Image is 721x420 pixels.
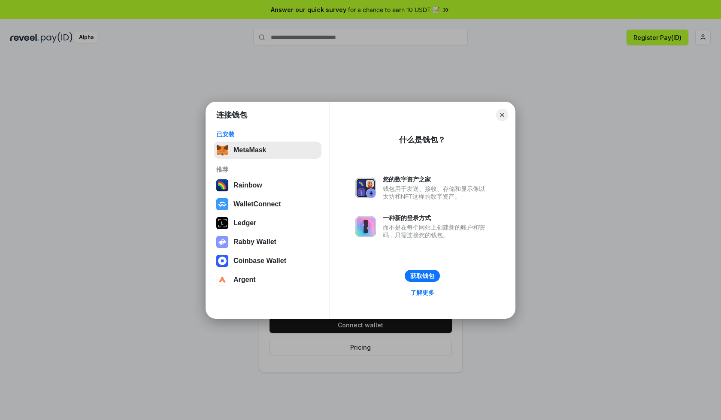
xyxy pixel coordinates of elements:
[233,257,286,265] div: Coinbase Wallet
[214,177,321,194] button: Rainbow
[216,179,228,191] img: svg+xml,%3Csvg%20width%3D%22120%22%20height%3D%22120%22%20viewBox%3D%220%200%20120%20120%22%20fil...
[216,217,228,229] img: svg+xml,%3Csvg%20xmlns%3D%22http%3A%2F%2Fwww.w3.org%2F2000%2Fsvg%22%20width%3D%2228%22%20height%3...
[233,146,266,154] div: MetaMask
[214,252,321,269] button: Coinbase Wallet
[496,109,508,121] button: Close
[405,270,440,282] button: 获取钱包
[233,238,276,246] div: Rabby Wallet
[405,287,439,298] a: 了解更多
[216,198,228,210] img: svg+xml,%3Csvg%20width%3D%2228%22%20height%3D%2228%22%20viewBox%3D%220%200%2028%2028%22%20fill%3D...
[214,142,321,159] button: MetaMask
[216,110,247,120] h1: 连接钱包
[399,135,445,145] div: 什么是钱包？
[383,214,489,222] div: 一种新的登录方式
[216,166,319,173] div: 推荐
[383,175,489,183] div: 您的数字资产之家
[355,178,376,198] img: svg+xml,%3Csvg%20xmlns%3D%22http%3A%2F%2Fwww.w3.org%2F2000%2Fsvg%22%20fill%3D%22none%22%20viewBox...
[355,216,376,237] img: svg+xml,%3Csvg%20xmlns%3D%22http%3A%2F%2Fwww.w3.org%2F2000%2Fsvg%22%20fill%3D%22none%22%20viewBox...
[216,144,228,156] img: svg+xml,%3Csvg%20fill%3D%22none%22%20height%3D%2233%22%20viewBox%3D%220%200%2035%2033%22%20width%...
[216,274,228,286] img: svg+xml,%3Csvg%20width%3D%2228%22%20height%3D%2228%22%20viewBox%3D%220%200%2028%2028%22%20fill%3D...
[216,130,319,138] div: 已安装
[214,233,321,251] button: Rabby Wallet
[233,181,262,189] div: Rainbow
[233,276,256,284] div: Argent
[383,185,489,200] div: 钱包用于发送、接收、存储和显示像以太坊和NFT这样的数字资产。
[383,224,489,239] div: 而不是在每个网站上创建新的账户和密码，只需连接您的钱包。
[214,196,321,213] button: WalletConnect
[410,272,434,280] div: 获取钱包
[214,271,321,288] button: Argent
[233,219,256,227] div: Ledger
[216,236,228,248] img: svg+xml,%3Csvg%20xmlns%3D%22http%3A%2F%2Fwww.w3.org%2F2000%2Fsvg%22%20fill%3D%22none%22%20viewBox...
[214,215,321,232] button: Ledger
[233,200,281,208] div: WalletConnect
[216,255,228,267] img: svg+xml,%3Csvg%20width%3D%2228%22%20height%3D%2228%22%20viewBox%3D%220%200%2028%2028%22%20fill%3D...
[410,289,434,296] div: 了解更多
